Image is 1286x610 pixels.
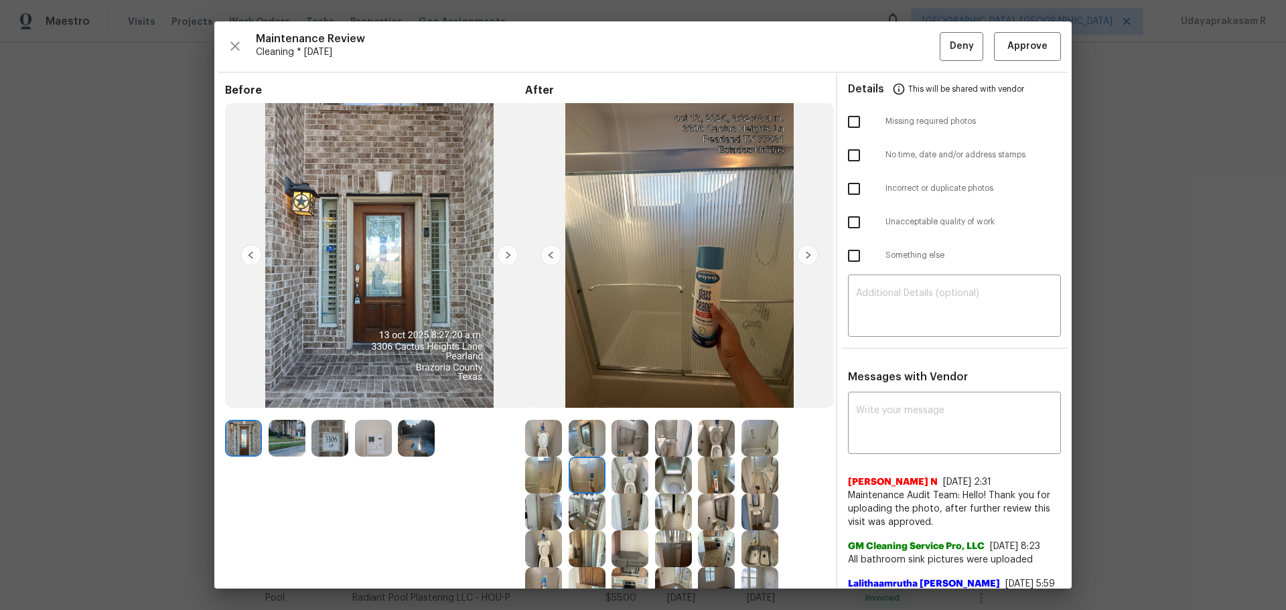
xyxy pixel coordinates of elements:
div: No time, date and/or address stamps [837,139,1072,172]
span: Missing required photos [885,116,1061,127]
span: Approve [1007,38,1048,55]
span: Messages with Vendor [848,372,968,382]
span: [DATE] 5:59 [1005,579,1055,589]
span: [DATE] 2:31 [943,477,991,487]
div: Missing required photos [837,105,1072,139]
div: Something else [837,239,1072,273]
span: Unacceptable quality of work [885,216,1061,228]
span: Before [225,84,525,97]
img: right-chevron-button-url [797,244,818,266]
span: Deny [950,38,974,55]
button: Approve [994,32,1061,61]
span: No time, date and/or address stamps [885,149,1061,161]
div: Incorrect or duplicate photos [837,172,1072,206]
img: right-chevron-button-url [497,244,518,266]
span: This will be shared with vendor [908,73,1024,105]
span: After [525,84,825,97]
span: Maintenance Audit Team: Hello! Thank you for uploading the photo, after further review this visit... [848,489,1061,529]
span: Details [848,73,884,105]
span: Incorrect or duplicate photos [885,183,1061,194]
span: GM Cleaning Service Pro, LLC [848,540,985,553]
span: Something else [885,250,1061,261]
img: left-chevron-button-url [240,244,262,266]
span: Cleaning * [DATE] [256,46,940,59]
button: Deny [940,32,983,61]
img: left-chevron-button-url [541,244,562,266]
span: [DATE] 8:23 [990,542,1040,551]
span: All bathroom sink pictures were uploaded [848,553,1061,566]
span: Lalithaamrutha [PERSON_NAME] [848,577,1000,591]
div: Unacceptable quality of work [837,206,1072,239]
span: Maintenance Review [256,32,940,46]
span: [PERSON_NAME] N [848,475,938,489]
